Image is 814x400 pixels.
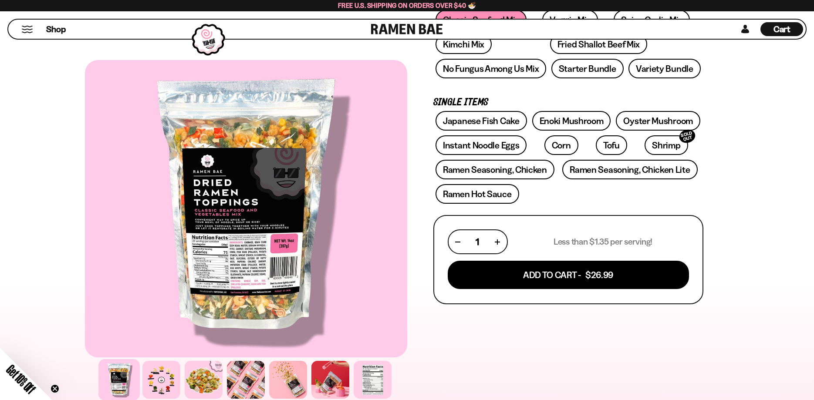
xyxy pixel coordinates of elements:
a: No Fungus Among Us Mix [436,59,546,78]
span: Cart [773,24,790,34]
a: ShrimpSOLD OUT [645,135,688,155]
a: Cart [760,20,803,39]
a: Japanese Fish Cake [436,111,527,131]
a: Variety Bundle [628,59,701,78]
a: Enoki Mushroom [532,111,611,131]
span: Free U.S. Shipping on Orders over $40 🍜 [338,1,476,10]
span: Get 10% Off [4,362,38,396]
a: Instant Noodle Eggs [436,135,527,155]
a: Ramen Hot Sauce [436,184,519,204]
p: Single Items [433,98,703,107]
a: Oyster Mushroom [616,111,700,131]
a: Corn [544,135,578,155]
a: Ramen Seasoning, Chicken [436,160,554,179]
div: SOLD OUT [678,128,697,145]
a: Shop [46,22,66,36]
a: Tofu [596,135,627,155]
span: Shop [46,24,66,35]
button: Add To Cart - $26.99 [448,261,689,289]
p: Less than $1.35 per serving! [554,236,652,247]
a: Starter Bundle [551,59,624,78]
span: 1 [476,236,479,247]
a: Ramen Seasoning, Chicken Lite [562,160,697,179]
button: Close teaser [51,384,59,393]
button: Mobile Menu Trigger [21,26,33,33]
